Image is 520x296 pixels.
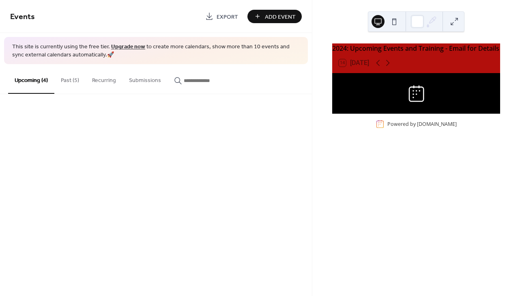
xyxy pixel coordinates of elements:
button: Add Event [247,10,302,23]
button: Upcoming (4) [8,64,54,94]
span: Export [217,13,238,21]
button: Past (5) [54,64,86,93]
button: Recurring [86,64,122,93]
a: [DOMAIN_NAME] [417,121,457,127]
button: Submissions [122,64,168,93]
span: Events [10,9,35,25]
span: Add Event [265,13,296,21]
div: Powered by [387,121,457,127]
span: This site is currently using the free tier. to create more calendars, show more than 10 events an... [12,43,300,59]
a: Upgrade now [111,41,145,52]
div: 2024: Upcoming Events and Training - Email for Details [332,43,500,53]
a: Export [199,10,244,23]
